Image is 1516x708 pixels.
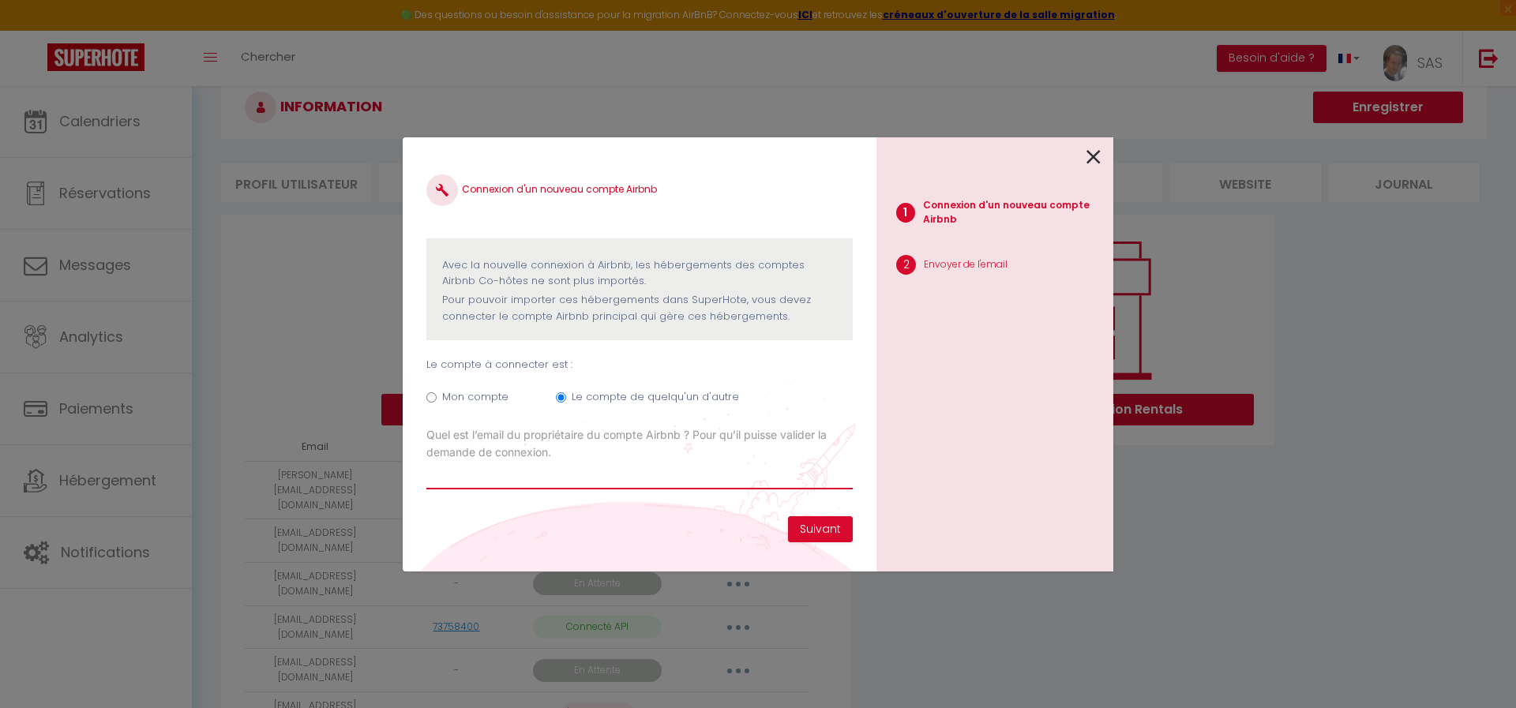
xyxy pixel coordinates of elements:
p: Connexion d'un nouveau compte Airbnb [923,198,1114,228]
p: Avec la nouvelle connexion à Airbnb, les hébergements des comptes Airbnb Co-hôtes ne sont plus im... [442,257,837,290]
button: Ouvrir le widget de chat LiveChat [13,6,60,54]
label: Mon compte [442,389,508,405]
span: 2 [896,255,916,275]
button: Suivant [788,516,853,543]
p: Envoyer de l'email [924,257,1008,272]
span: 1 [896,203,915,223]
p: Le compte à connecter est : [426,357,853,373]
label: Quel est l’email du propriétaire du compte Airbnb ? Pour qu’il puisse valider la demande de conne... [426,426,853,461]
p: Pour pouvoir importer ces hébergements dans SuperHote, vous devez connecter le compte Airbnb prin... [442,292,837,324]
label: Le compte de quelqu'un d'autre [572,389,739,405]
h4: Connexion d'un nouveau compte Airbnb [426,174,853,206]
